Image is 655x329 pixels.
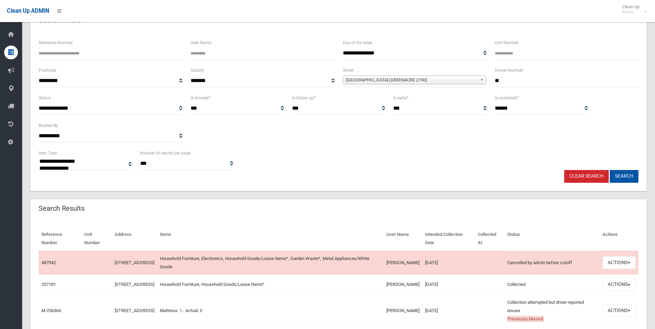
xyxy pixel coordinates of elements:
[157,227,384,251] th: Items
[384,295,422,327] td: [PERSON_NAME]
[292,94,316,102] label: Is follow up?
[422,251,475,275] td: [DATE]
[610,170,638,183] button: Search
[507,316,543,322] span: Previously Missed
[39,122,58,129] label: Booked By
[504,251,600,275] td: Cancelled by admin before cutoff
[504,227,600,251] th: Status
[115,282,154,287] a: [STREET_ADDRESS]
[115,308,154,313] a: [STREET_ADDRESS]
[30,202,93,215] header: Search Results
[39,39,73,47] label: Reference Number
[41,260,56,265] a: 487942
[603,256,636,269] button: Actions
[504,295,600,327] td: Collection attempted but driver reported issues
[475,227,504,251] th: Collected At
[39,227,81,251] th: Reference Number
[600,227,638,251] th: Actions
[157,295,384,327] td: Mattress: 1 - Actual: 0
[41,308,61,313] a: M-236366
[41,282,56,287] a: 257181
[343,67,354,74] label: Street
[422,275,475,295] td: [DATE]
[157,251,384,275] td: Household Furniture, Electronics, Household Goods/Loose Items*, Garden Waste*, Metal Appliances/W...
[384,251,422,275] td: [PERSON_NAME]
[39,94,51,102] label: Status
[112,227,157,251] th: Address
[384,275,422,295] td: [PERSON_NAME]
[115,260,154,265] a: [STREET_ADDRESS]
[39,67,56,74] label: Postcode
[504,275,600,295] td: Collected
[495,94,519,102] label: Is oversized?
[191,67,204,74] label: Suburb
[343,39,372,47] label: Day of the week
[7,8,49,14] span: Clean Up ADMIN
[157,275,384,295] td: Household Furniture, Household Goods/Loose Items*
[422,227,475,251] th: Intended Collection Date
[81,227,112,251] th: Unit Number
[393,94,408,102] label: Is early?
[619,4,646,14] span: Clean Up
[140,149,191,157] label: Number of results per page
[495,67,523,74] label: House Number
[39,149,57,157] label: Item Type
[564,170,609,183] a: Clear Search
[346,76,477,84] span: [GEOGRAPHIC_DATA] (GREENACRE 2190)
[422,295,475,327] td: [DATE]
[603,304,636,317] button: Actions
[603,278,636,291] button: Actions
[384,227,422,251] th: User Name
[495,39,519,47] label: Unit Number
[191,39,211,47] label: User Name
[622,9,639,14] small: Admin
[191,94,210,102] label: Is missed?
